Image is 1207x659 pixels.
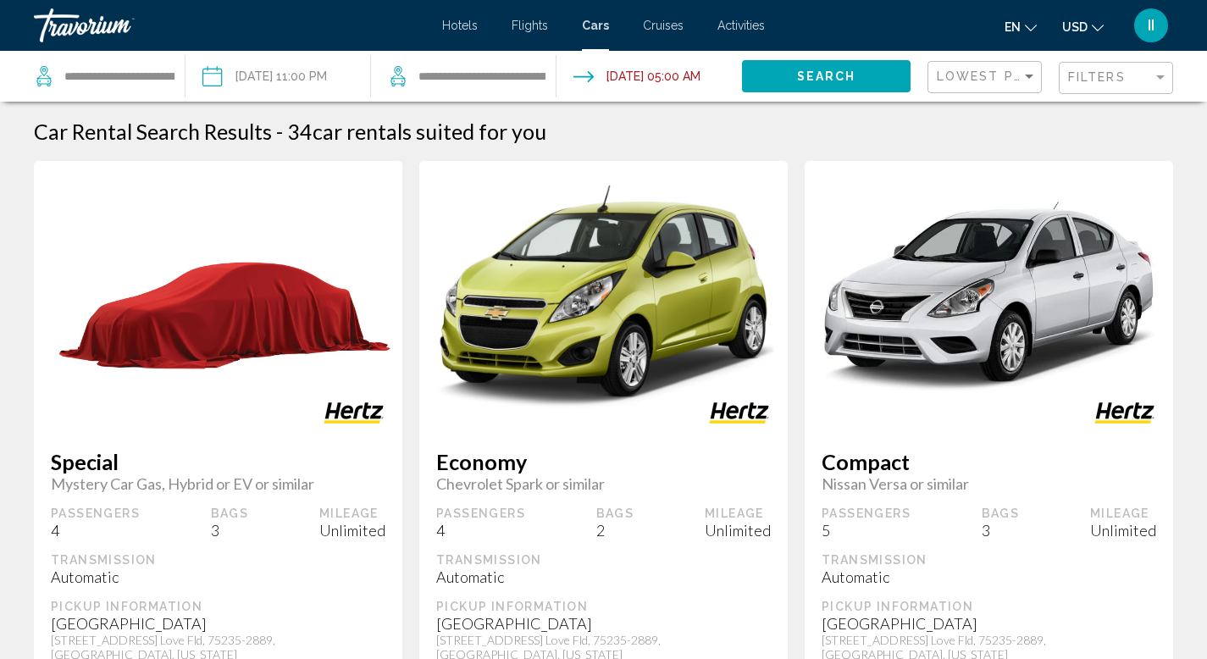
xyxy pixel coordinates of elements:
[643,19,684,32] a: Cruises
[51,568,385,586] div: Automatic
[436,614,771,633] div: [GEOGRAPHIC_DATA]
[436,506,525,521] div: Passengers
[211,521,249,540] div: 3
[982,506,1020,521] div: Bags
[276,119,283,144] span: -
[822,599,1156,614] div: Pickup Information
[1090,506,1156,521] div: Mileage
[34,119,272,144] h1: Car Rental Search Results
[305,394,402,432] img: HERTZ
[822,449,1156,474] span: Compact
[822,568,1156,586] div: Automatic
[1059,61,1173,96] button: Filter
[51,506,140,521] div: Passengers
[822,614,1156,633] div: [GEOGRAPHIC_DATA]
[596,506,634,521] div: Bags
[822,521,911,540] div: 5
[822,552,1156,568] div: Transmission
[822,506,911,521] div: Passengers
[1090,521,1156,540] div: Unlimited
[51,599,385,614] div: Pickup Information
[287,119,546,144] h2: 34
[1129,8,1173,43] button: User Menu
[436,449,771,474] span: Economy
[202,51,327,102] button: Pickup date: Sep 05, 2025 11:00 PM
[1062,20,1088,34] span: USD
[1076,394,1173,432] img: HERTZ
[705,506,771,521] div: Mileage
[51,449,385,474] span: Special
[51,521,140,540] div: 4
[51,552,385,568] div: Transmission
[690,394,788,432] img: HERTZ
[1068,70,1126,84] span: Filters
[797,70,856,84] span: Search
[1005,20,1021,34] span: en
[419,158,788,435] img: primary.png
[982,521,1020,540] div: 3
[34,193,402,401] img: primary.png
[822,474,1156,493] span: Nissan Versa or similar
[319,506,385,521] div: Mileage
[436,521,525,540] div: 4
[742,60,911,91] button: Search
[937,69,1046,83] span: Lowest Price
[1148,17,1154,34] span: II
[442,19,478,32] a: Hotels
[1005,14,1037,39] button: Change language
[512,19,548,32] a: Flights
[937,70,1037,85] mat-select: Sort by
[717,19,765,32] a: Activities
[51,474,385,493] span: Mystery Car Gas, Hybrid or EV or similar
[573,51,700,102] button: Drop-off date: Sep 07, 2025 05:00 AM
[51,614,385,633] div: [GEOGRAPHIC_DATA]
[319,521,385,540] div: Unlimited
[705,521,771,540] div: Unlimited
[211,506,249,521] div: Bags
[436,568,771,586] div: Automatic
[805,191,1173,402] img: primary.png
[313,119,546,144] span: car rentals suited for you
[1062,14,1104,39] button: Change currency
[34,8,425,42] a: Travorium
[582,19,609,32] a: Cars
[436,552,771,568] div: Transmission
[436,474,771,493] span: Chevrolet Spark or similar
[436,599,771,614] div: Pickup Information
[596,521,634,540] div: 2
